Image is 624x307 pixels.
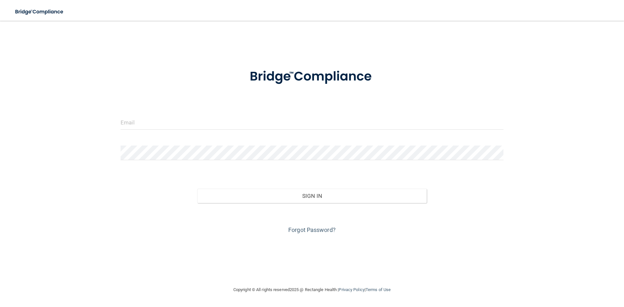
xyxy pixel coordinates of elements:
[236,60,388,94] img: bridge_compliance_login_screen.278c3ca4.svg
[121,115,503,130] input: Email
[193,279,431,300] div: Copyright © All rights reserved 2025 @ Rectangle Health | |
[288,226,336,233] a: Forgot Password?
[366,287,391,292] a: Terms of Use
[339,287,364,292] a: Privacy Policy
[10,5,70,19] img: bridge_compliance_login_screen.278c3ca4.svg
[197,189,427,203] button: Sign In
